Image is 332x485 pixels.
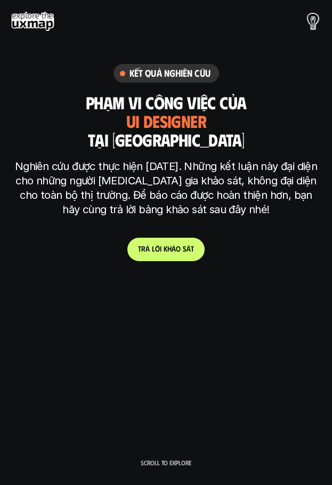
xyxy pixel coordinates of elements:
span: ờ [155,245,160,254]
span: i [160,245,161,254]
p: Nghiên cứu được thực hiện [DATE]. Những kết luận này đại diện cho những người [MEDICAL_DATA] gia ... [11,159,321,217]
span: t [191,245,194,254]
span: h [167,245,172,254]
span: r [141,245,145,254]
h3: tại [GEOGRAPHIC_DATA] [88,131,244,149]
span: ả [145,245,150,254]
span: s [183,245,187,254]
span: ả [172,245,176,254]
span: t [138,245,141,254]
span: á [187,245,191,254]
span: o [176,245,181,254]
h3: phạm vi công việc của [86,93,246,111]
a: trảlờikhảosát [127,238,205,261]
h6: Kết quả nghiên cứu [129,67,210,79]
span: l [152,245,155,254]
p: Scroll to explore [141,459,191,466]
span: k [164,245,167,254]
